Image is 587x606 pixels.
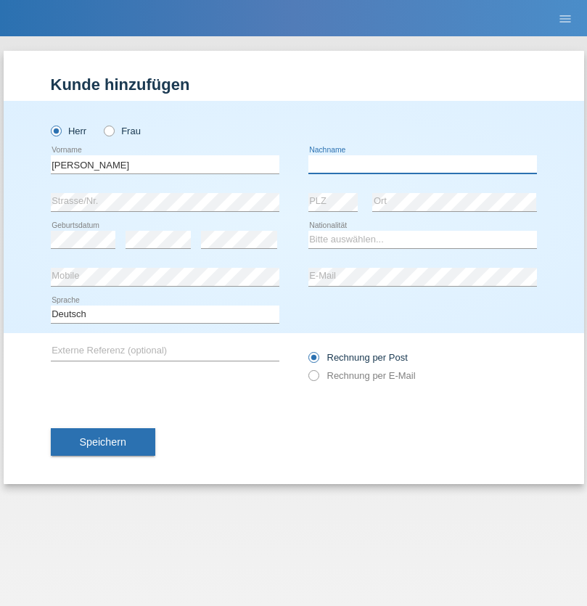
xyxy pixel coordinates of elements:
h1: Kunde hinzufügen [51,75,537,94]
span: Speichern [80,436,126,448]
label: Rechnung per Post [308,352,408,363]
input: Rechnung per E-Mail [308,370,318,388]
input: Frau [104,126,113,135]
input: Herr [51,126,60,135]
input: Rechnung per Post [308,352,318,370]
label: Herr [51,126,87,136]
i: menu [558,12,572,26]
button: Speichern [51,428,155,456]
label: Frau [104,126,141,136]
label: Rechnung per E-Mail [308,370,416,381]
a: menu [551,14,580,22]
